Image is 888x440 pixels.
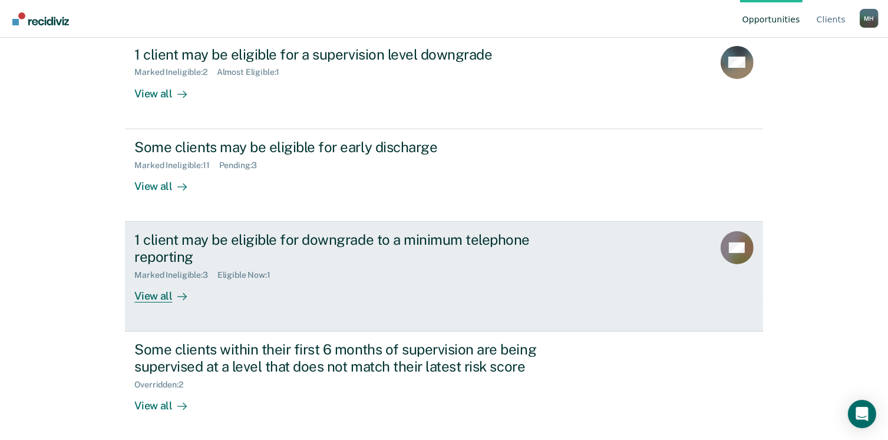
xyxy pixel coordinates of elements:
[217,270,280,280] div: Eligible Now : 1
[134,139,548,156] div: Some clients may be eligible for early discharge
[134,160,219,170] div: Marked Ineligible : 11
[217,67,289,77] div: Almost Eligible : 1
[134,270,217,280] div: Marked Ineligible : 3
[125,222,762,331] a: 1 client may be eligible for downgrade to a minimum telephone reportingMarked Ineligible:3Eligibl...
[134,280,200,303] div: View all
[134,231,548,265] div: 1 client may be eligible for downgrade to a minimum telephone reporting
[134,67,216,77] div: Marked Ineligible : 2
[219,160,267,170] div: Pending : 3
[134,389,200,412] div: View all
[134,380,192,390] div: Overridden : 2
[134,170,200,193] div: View all
[125,36,762,129] a: 1 client may be eligible for a supervision level downgradeMarked Ineligible:2Almost Eligible:1Vie...
[134,77,200,100] div: View all
[860,9,879,28] div: M H
[134,341,548,375] div: Some clients within their first 6 months of supervision are being supervised at a level that does...
[848,400,876,428] div: Open Intercom Messenger
[134,46,548,63] div: 1 client may be eligible for a supervision level downgrade
[125,129,762,222] a: Some clients may be eligible for early dischargeMarked Ineligible:11Pending:3View all
[12,12,69,25] img: Recidiviz
[860,9,879,28] button: Profile dropdown button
